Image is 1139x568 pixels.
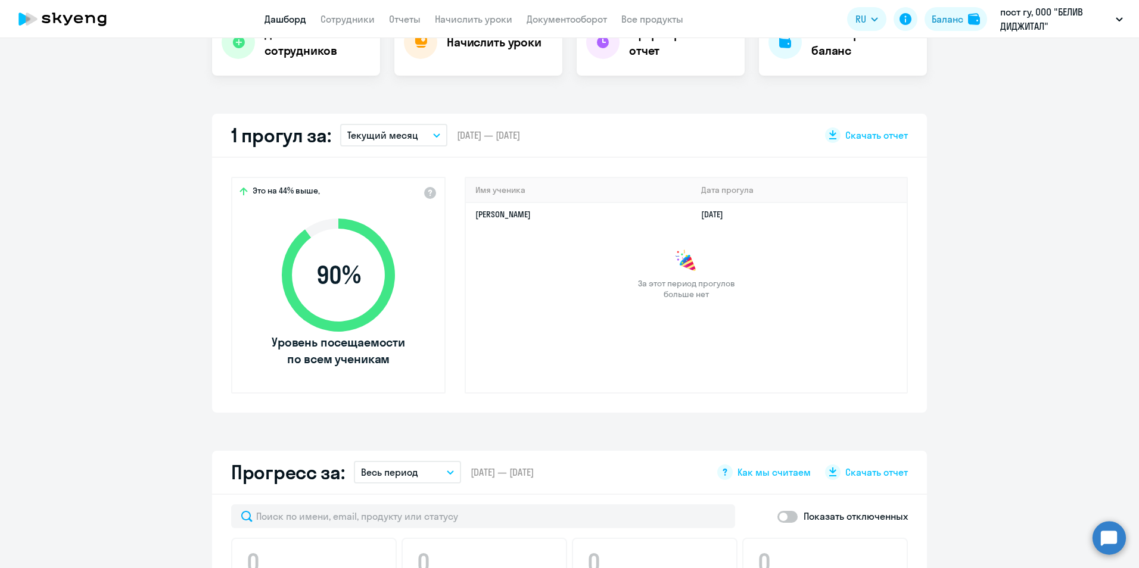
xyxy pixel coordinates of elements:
[354,461,461,483] button: Весь период
[264,13,306,25] a: Дашборд
[847,7,886,31] button: RU
[925,7,987,31] button: Балансbalance
[811,26,917,59] h4: Посмотреть баланс
[475,209,531,220] a: [PERSON_NAME]
[674,249,698,273] img: congrats
[471,466,534,479] span: [DATE] — [DATE]
[994,5,1129,33] button: пост гу, ООО "БЕЛИВ ДИДЖИТАЛ"
[347,128,418,142] p: Текущий месяц
[845,466,908,479] span: Скачать отчет
[692,178,907,202] th: Дата прогула
[804,509,908,523] p: Показать отключенных
[253,185,320,199] span: Это на 44% выше,
[435,13,512,25] a: Начислить уроки
[447,34,542,51] h4: Начислить уроки
[457,129,520,142] span: [DATE] — [DATE]
[932,12,963,26] div: Баланс
[527,13,607,25] a: Документооборот
[621,13,683,25] a: Все продукты
[231,460,344,484] h2: Прогресс за:
[231,123,331,147] h2: 1 прогул за:
[264,26,371,59] h4: Добавить сотрудников
[270,334,407,367] span: Уровень посещаемости по всем ученикам
[845,129,908,142] span: Скачать отчет
[320,13,375,25] a: Сотрудники
[270,261,407,289] span: 90 %
[636,278,736,299] span: За этот период прогулов больше нет
[340,124,447,146] button: Текущий месяц
[361,465,418,479] p: Весь период
[1000,5,1111,33] p: пост гу, ООО "БЕЛИВ ДИДЖИТАЛ"
[855,12,866,26] span: RU
[231,504,735,528] input: Поиск по имени, email, продукту или статусу
[968,13,980,25] img: balance
[466,178,692,202] th: Имя ученика
[737,466,811,479] span: Как мы считаем
[629,26,735,59] h4: Сформировать отчет
[701,209,733,220] a: [DATE]
[389,13,421,25] a: Отчеты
